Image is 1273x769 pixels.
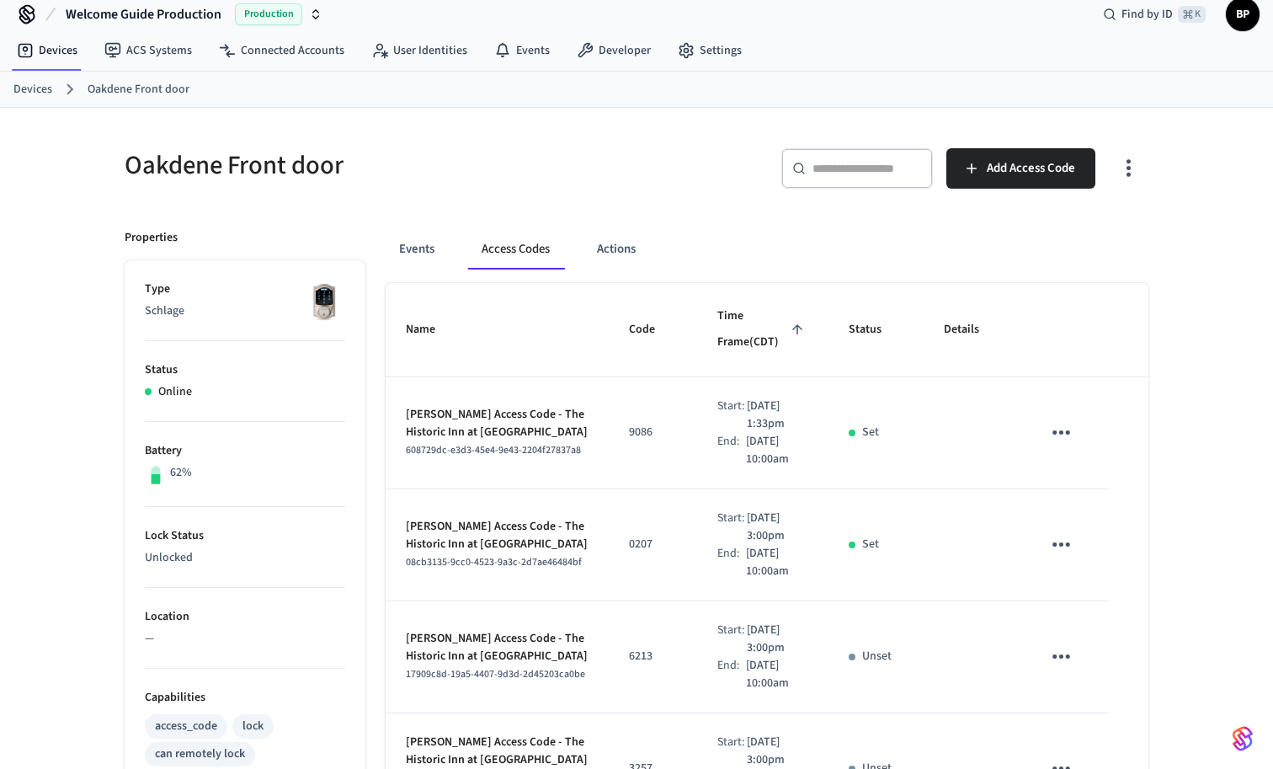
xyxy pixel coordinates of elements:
div: End: [717,545,745,580]
p: [DATE] 3:00pm [747,510,807,545]
p: 6213 [629,648,677,665]
img: SeamLogoGradient.69752ec5.svg [1233,725,1253,752]
a: Settings [664,35,755,66]
span: Name [406,317,457,343]
p: Capabilities [145,689,345,707]
div: access_code [155,718,217,735]
button: Events [386,229,448,270]
p: [DATE] 10:00am [746,657,808,692]
p: Set [862,424,879,441]
a: User Identities [358,35,481,66]
span: Find by ID [1121,6,1173,23]
span: 08cb3135-9cc0-4523-9a3c-2d7ae46484bf [406,555,582,569]
p: Properties [125,229,178,247]
p: 62% [170,464,192,482]
p: Location [145,608,345,626]
div: Start: [717,734,747,769]
div: can remotely lock [155,745,245,763]
p: [PERSON_NAME] Access Code - The Historic Inn at [GEOGRAPHIC_DATA] [406,518,589,553]
p: [DATE] 3:00pm [747,734,807,769]
h5: Oakdene Front door [125,148,626,183]
button: Access Codes [468,229,563,270]
p: [DATE] 10:00am [746,545,808,580]
span: Time Frame(CDT) [717,303,807,356]
div: End: [717,433,745,468]
p: Online [158,383,192,401]
span: 608729dc-e3d3-45e4-9e43-2204f27837a8 [406,443,581,457]
a: Devices [13,81,52,99]
span: Code [629,317,677,343]
p: Type [145,280,345,298]
a: Devices [3,35,91,66]
a: Developer [563,35,664,66]
p: Lock Status [145,527,345,545]
p: 9086 [629,424,677,441]
span: Details [944,317,1001,343]
span: 17909c8d-19a5-4407-9d3d-2d45203ca0be [406,667,585,681]
span: Production [235,3,302,25]
p: 0207 [629,536,677,553]
div: ant example [386,229,1148,270]
div: Start: [717,622,747,657]
button: Add Access Code [946,148,1095,189]
p: Status [145,361,345,379]
img: Schlage Sense Smart Deadbolt with Camelot Trim, Front [303,280,345,323]
span: Status [849,317,903,343]
p: [DATE] 1:33pm [747,398,807,433]
a: Events [481,35,563,66]
button: Actions [583,229,649,270]
p: [PERSON_NAME] Access Code - The Historic Inn at [GEOGRAPHIC_DATA] [406,406,589,441]
div: End: [717,657,745,692]
p: [PERSON_NAME] Access Code - The Historic Inn at [GEOGRAPHIC_DATA] [406,630,589,665]
p: [DATE] 10:00am [746,433,808,468]
p: Schlage [145,302,345,320]
p: Unset [862,648,892,665]
span: Add Access Code [987,158,1075,179]
p: [DATE] 3:00pm [747,622,807,657]
p: Set [862,536,879,553]
p: — [145,630,345,648]
p: Battery [145,442,345,460]
a: Oakdene Front door [88,81,189,99]
a: Connected Accounts [205,35,358,66]
a: ACS Systems [91,35,205,66]
span: ⌘ K [1178,6,1206,23]
div: lock [242,718,264,735]
div: Start: [717,510,747,545]
span: Welcome Guide Production [66,4,221,24]
div: Start: [717,398,747,433]
p: Unlocked [145,549,345,567]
